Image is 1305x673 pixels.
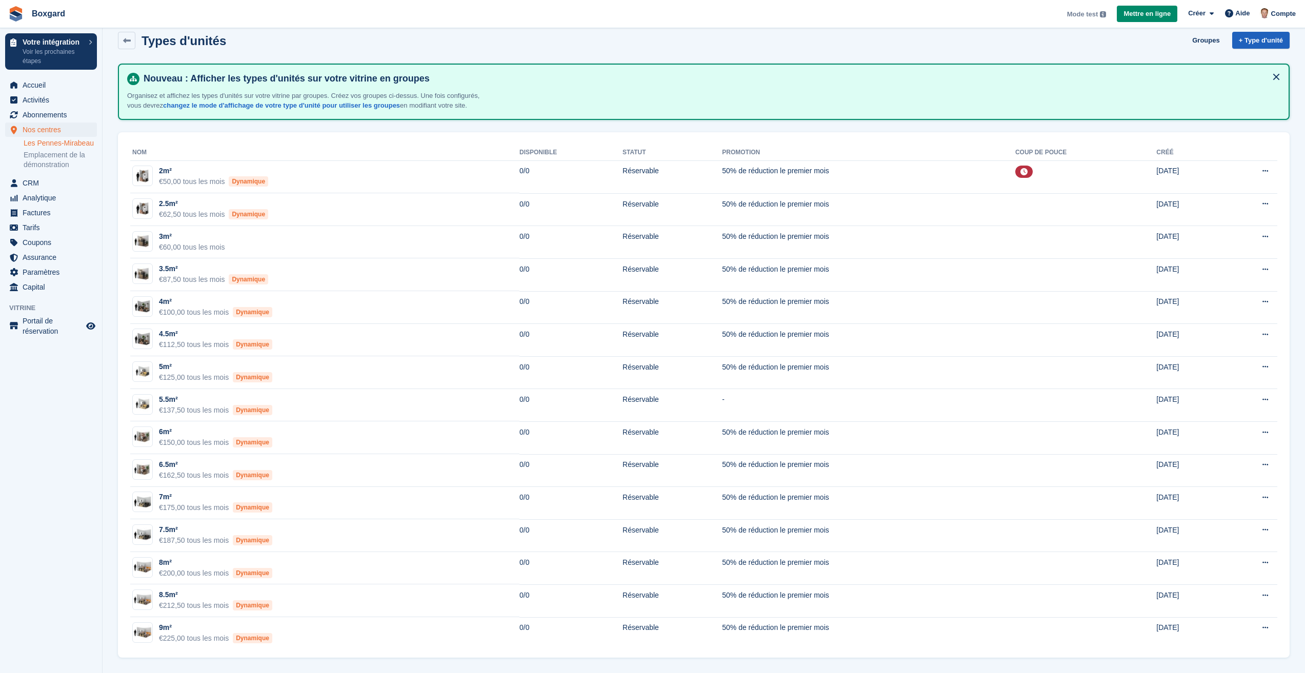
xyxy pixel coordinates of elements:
[722,389,1015,422] td: -
[159,600,272,611] div: €212,50 tous les mois
[159,231,225,242] div: 3m²
[8,6,24,22] img: stora-icon-8386f47178a22dfd0bd8f6a31ec36ba5ce8667c1dd55bd0f319d3a0aa187defe.svg
[23,108,84,122] span: Abonnements
[159,209,268,220] div: €62,50 tous les mois
[142,34,226,48] h2: Types d'unités
[233,633,272,643] div: Dynamique
[1156,193,1218,226] td: [DATE]
[519,258,623,291] td: 0/0
[722,193,1015,226] td: 50% de réduction le premier mois
[5,250,97,264] a: menu
[1156,552,1218,585] td: [DATE]
[23,316,84,336] span: Portail de réservation
[722,519,1015,552] td: 50% de réduction le premier mois
[133,527,152,542] img: 7m2%20unit.jpg
[1156,454,1218,487] td: [DATE]
[233,437,272,447] div: Dynamique
[623,258,722,291] td: Réservable
[133,495,152,509] img: 7m2%20unit.jpg
[519,145,623,161] th: Disponible
[23,250,84,264] span: Assurance
[159,242,225,253] div: €60,00 tous les mois
[159,198,268,209] div: 2.5m²
[139,73,1280,85] h4: Nouveau : Afficher les types d'unités sur votre vitrine en groupes
[159,502,272,513] div: €175,00 tous les mois
[233,470,272,480] div: Dynamique
[159,307,272,318] div: €100,00 tous les mois
[722,617,1015,649] td: 50% de réduction le premier mois
[24,138,97,148] a: Les Pennes-Mirabeau
[519,291,623,324] td: 0/0
[23,191,84,205] span: Analytique
[159,568,272,579] div: €200,00 tous les mois
[159,633,272,644] div: €225,00 tous les mois
[519,324,623,357] td: 0/0
[623,421,722,454] td: Réservable
[1156,145,1218,161] th: Créé
[159,426,272,437] div: 6m²
[1188,8,1206,18] span: Créer
[722,291,1015,324] td: 50% de réduction le premier mois
[23,47,84,66] p: Voir les prochaines étapes
[133,462,152,477] img: 6m2%20unit.jpg
[519,487,623,520] td: 0/0
[229,176,268,187] div: Dynamique
[1271,9,1296,19] span: Compte
[623,291,722,324] td: Réservable
[233,372,272,382] div: Dynamique
[623,519,722,552] td: Réservable
[5,206,97,220] a: menu
[233,405,272,415] div: Dynamique
[623,356,722,389] td: Réservable
[159,492,272,502] div: 7m²
[519,356,623,389] td: 0/0
[5,78,97,92] a: menu
[5,191,97,205] a: menu
[28,5,69,22] a: Boxgard
[159,274,268,285] div: €87,50 tous les mois
[1156,421,1218,454] td: [DATE]
[1156,617,1218,649] td: [DATE]
[1232,32,1290,49] a: + Type d'unité
[1235,8,1250,18] span: Aide
[1156,160,1218,193] td: [DATE]
[127,91,486,111] p: Organisez et affichez les types d'unités sur votre vitrine par groupes. Créez vos groupes ci-dess...
[1156,258,1218,291] td: [DATE]
[722,356,1015,389] td: 50% de réduction le premier mois
[5,280,97,294] a: menu
[23,123,84,137] span: Nos centres
[5,123,97,137] a: menu
[23,93,84,107] span: Activités
[9,303,102,313] span: Vitrine
[159,524,272,535] div: 7.5m²
[159,470,272,481] div: €162,50 tous les mois
[623,487,722,520] td: Réservable
[159,622,272,633] div: 9m²
[722,487,1015,520] td: 50% de réduction le premier mois
[722,160,1015,193] td: 50% de réduction le premier mois
[133,625,152,640] img: 10m2%20unit.jpg
[1156,389,1218,422] td: [DATE]
[159,372,272,383] div: €125,00 tous les mois
[159,361,272,372] div: 5m²
[159,176,268,187] div: €50,00 tous les mois
[23,235,84,250] span: Coupons
[159,329,272,339] div: 4.5m²
[1156,584,1218,617] td: [DATE]
[623,160,722,193] td: Réservable
[23,176,84,190] span: CRM
[5,316,97,336] a: menu
[159,166,268,176] div: 2m²
[159,437,272,448] div: €150,00 tous les mois
[519,617,623,649] td: 0/0
[133,397,152,412] img: 5m2%20unit.jpg
[159,394,272,405] div: 5.5m²
[722,421,1015,454] td: 50% de réduction le premier mois
[1156,356,1218,389] td: [DATE]
[133,332,152,346] img: 4m2%20unit.jpg
[1259,8,1270,18] img: Alban Mackay
[519,454,623,487] td: 0/0
[130,145,519,161] th: Nom
[163,101,400,109] a: changez le mode d'affichage de votre type d'unité pour utiliser les groupes
[5,265,97,279] a: menu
